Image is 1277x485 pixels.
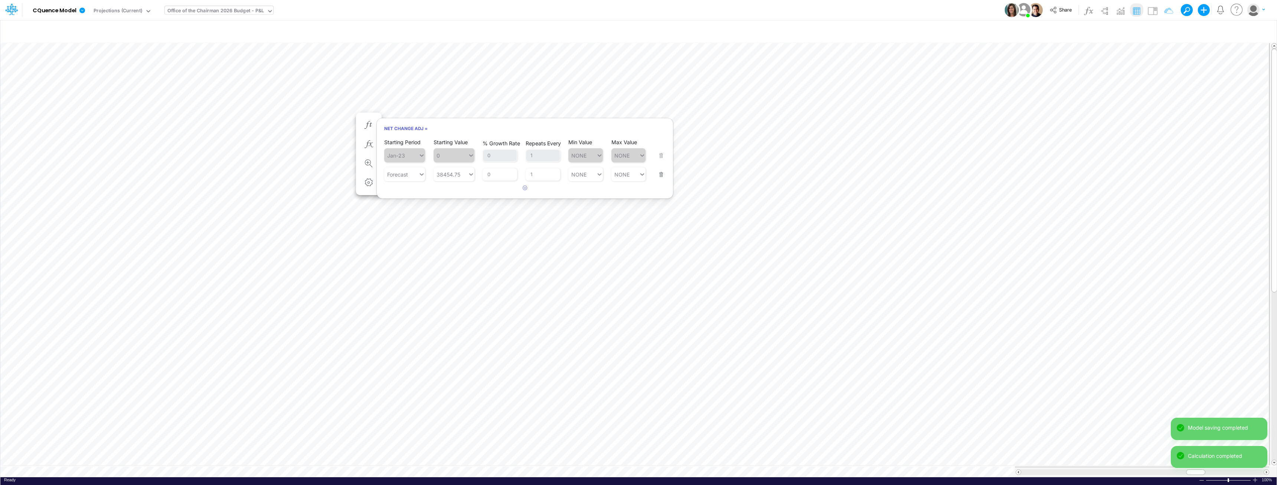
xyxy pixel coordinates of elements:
[611,139,637,145] label: Max Value
[1005,3,1019,17] img: User Image Icon
[1059,7,1072,12] span: Share
[1199,478,1205,483] div: Zoom Out
[7,23,1115,39] input: Type a title here
[33,7,76,14] b: CQuence Model
[571,171,587,178] div: NONE
[614,171,630,178] div: NONE
[4,478,16,482] span: Ready
[387,171,408,178] div: Forecast
[654,160,664,180] button: Remove row
[437,171,460,178] div: 38454.75
[1262,477,1273,483] div: Zoom level
[167,7,264,16] div: Office of the Chairman 2026 Budget - P&L
[1262,477,1273,483] span: 100%
[4,477,16,483] div: In Ready mode
[1015,1,1032,18] img: User Image Icon
[1188,452,1261,460] div: Calculation completed
[434,139,468,145] label: Starting Value
[1029,3,1043,17] img: User Image Icon
[526,140,561,146] label: Repeats Every
[377,122,673,135] h6: Net Change Adj =
[483,140,520,146] label: % Growth Rate
[1228,478,1229,482] div: Zoom
[1188,424,1261,431] div: Model saving completed
[1046,4,1077,16] button: Share
[1216,6,1225,14] a: Notifications
[1206,477,1252,483] div: Zoom
[94,7,142,16] div: Projections (Current)
[384,139,421,145] label: Starting Period
[568,139,592,145] label: Min Value
[1252,477,1258,483] div: Zoom In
